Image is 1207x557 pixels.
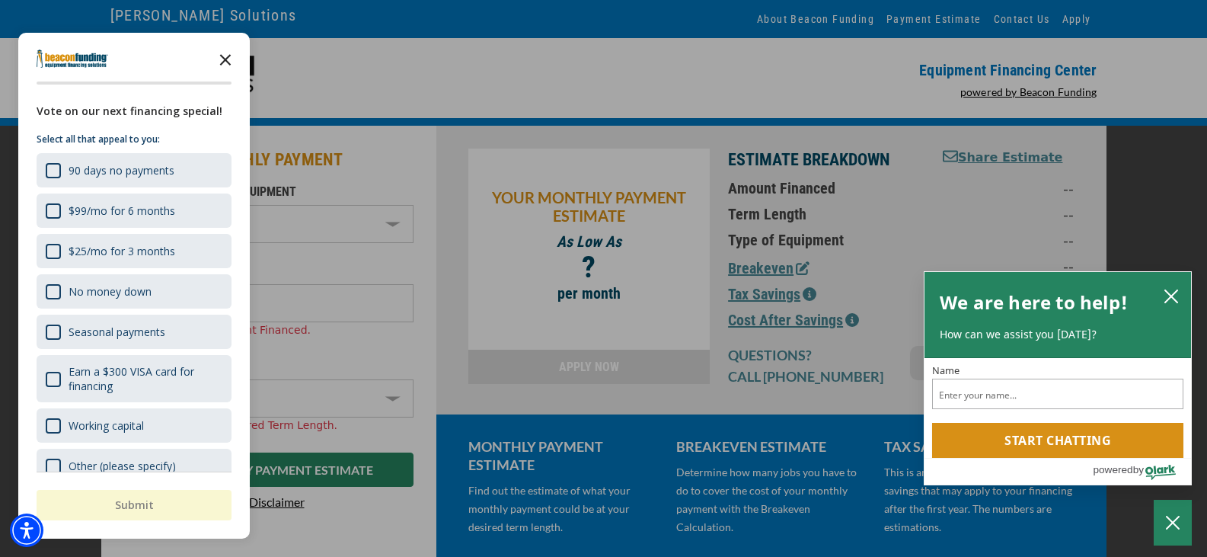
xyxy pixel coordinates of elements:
[37,490,232,520] button: Submit
[37,153,232,187] div: 90 days no payments
[37,194,232,228] div: $99/mo for 6 months
[69,364,222,393] div: Earn a $300 VISA card for financing
[1159,285,1183,306] button: close chatbox
[69,203,175,218] div: $99/mo for 6 months
[210,43,241,74] button: Close the survey
[69,418,144,433] div: Working capital
[940,287,1128,318] h2: We are here to help!
[18,33,250,539] div: Survey
[932,379,1183,409] input: Name
[932,366,1183,376] label: Name
[1133,460,1144,479] span: by
[1154,500,1192,546] button: Close Chatbox
[69,325,165,339] div: Seasonal payments
[1093,459,1191,485] a: Powered by Olark - open in a new tab
[37,103,232,120] div: Vote on our next financing special!
[924,271,1192,486] div: olark chatbox
[10,514,43,547] div: Accessibility Menu
[69,244,175,258] div: $25/mo for 3 months
[37,449,232,483] div: Other (please specify)
[69,163,174,178] div: 90 days no payments
[69,459,176,473] div: Other (please specify)
[1093,460,1132,479] span: powered
[37,50,108,68] img: Company logo
[932,423,1183,458] button: Start chatting
[37,355,232,402] div: Earn a $300 VISA card for financing
[37,132,232,147] p: Select all that appeal to you:
[37,234,232,268] div: $25/mo for 3 months
[37,408,232,443] div: Working capital
[940,327,1176,342] p: How can we assist you [DATE]?
[69,284,152,299] div: No money down
[37,274,232,309] div: No money down
[37,315,232,349] div: Seasonal payments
